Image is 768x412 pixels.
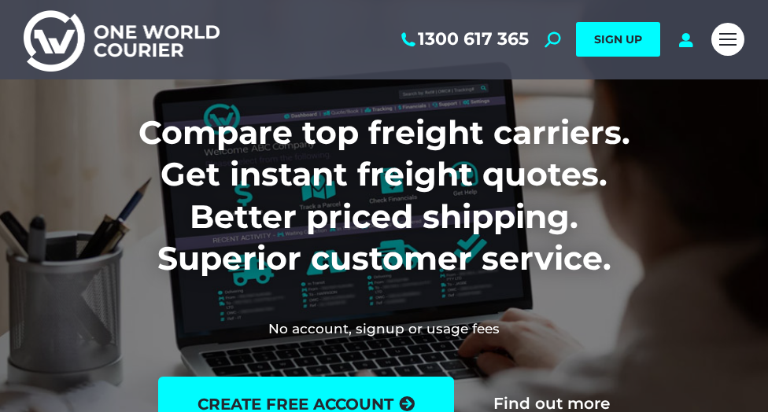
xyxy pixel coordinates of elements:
h1: Compare top freight carriers. Get instant freight quotes. Better priced shipping. Superior custom... [57,112,711,279]
a: 1300 617 365 [398,29,529,50]
img: One World Courier [24,8,220,72]
h2: No account, signup or usage fees [47,320,721,337]
a: Mobile menu icon [711,23,744,56]
a: SIGN UP [576,22,660,57]
span: SIGN UP [594,32,642,46]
